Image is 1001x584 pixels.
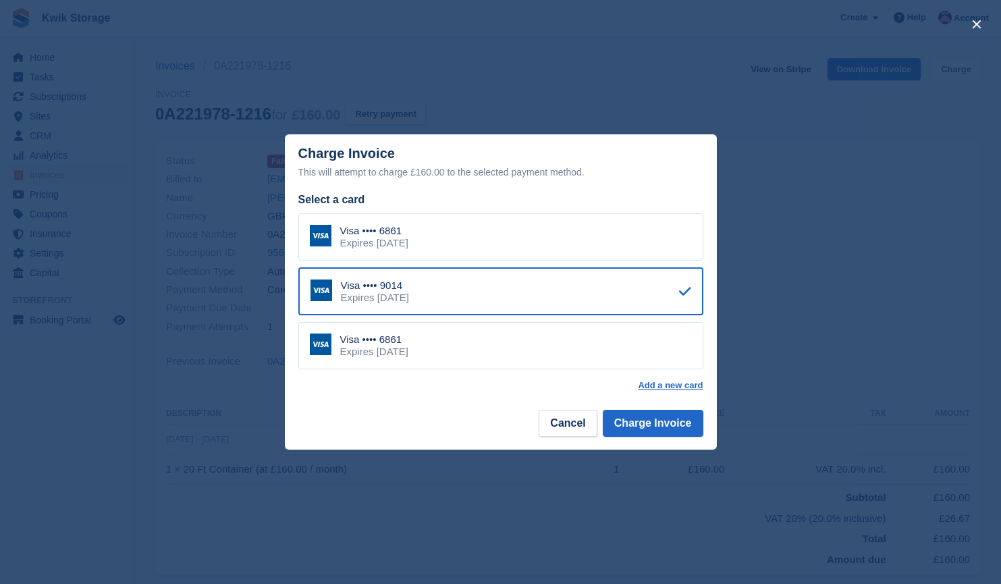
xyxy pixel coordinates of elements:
div: This will attempt to charge £160.00 to the selected payment method. [298,164,703,180]
button: Cancel [539,410,597,437]
div: Expires [DATE] [340,237,408,249]
div: Visa •••• 6861 [340,334,408,346]
img: Visa Logo [310,280,332,301]
img: Visa Logo [310,334,331,355]
button: Charge Invoice [603,410,703,437]
div: Expires [DATE] [340,346,408,358]
img: Visa Logo [310,225,331,246]
button: close [966,14,988,35]
div: Expires [DATE] [341,292,409,304]
div: Charge Invoice [298,146,703,180]
div: Visa •••• 6861 [340,225,408,237]
a: Add a new card [638,380,703,391]
div: Select a card [298,192,703,208]
div: Visa •••• 9014 [341,280,409,292]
